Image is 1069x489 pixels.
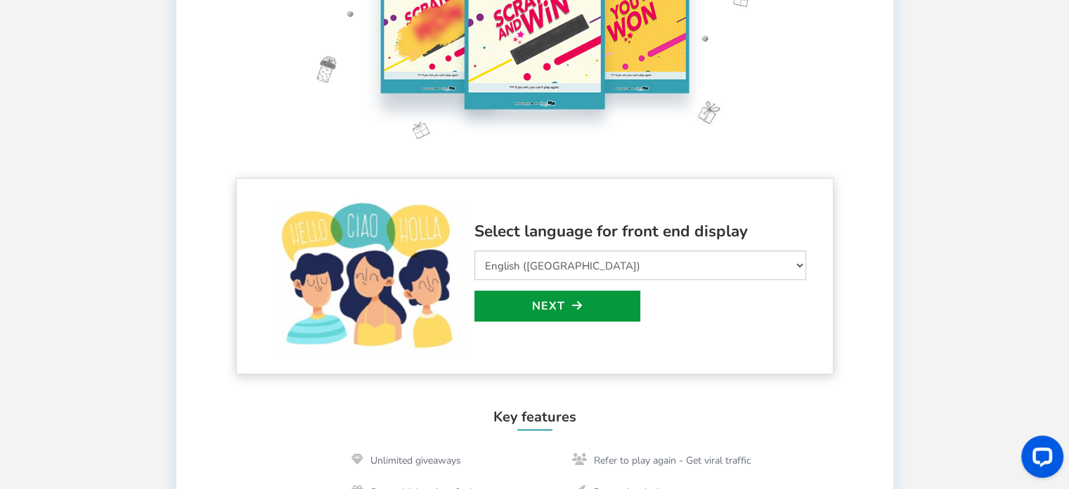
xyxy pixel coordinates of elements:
[273,200,464,353] img: language
[474,291,640,322] a: Next
[1010,430,1069,489] iframe: LiveChat chat widget
[474,223,806,241] h3: Select language for front end display
[562,445,761,476] li: Refer to play again - Get viral traffic
[341,445,472,476] li: Unlimited giveaways
[176,409,893,431] h4: Key features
